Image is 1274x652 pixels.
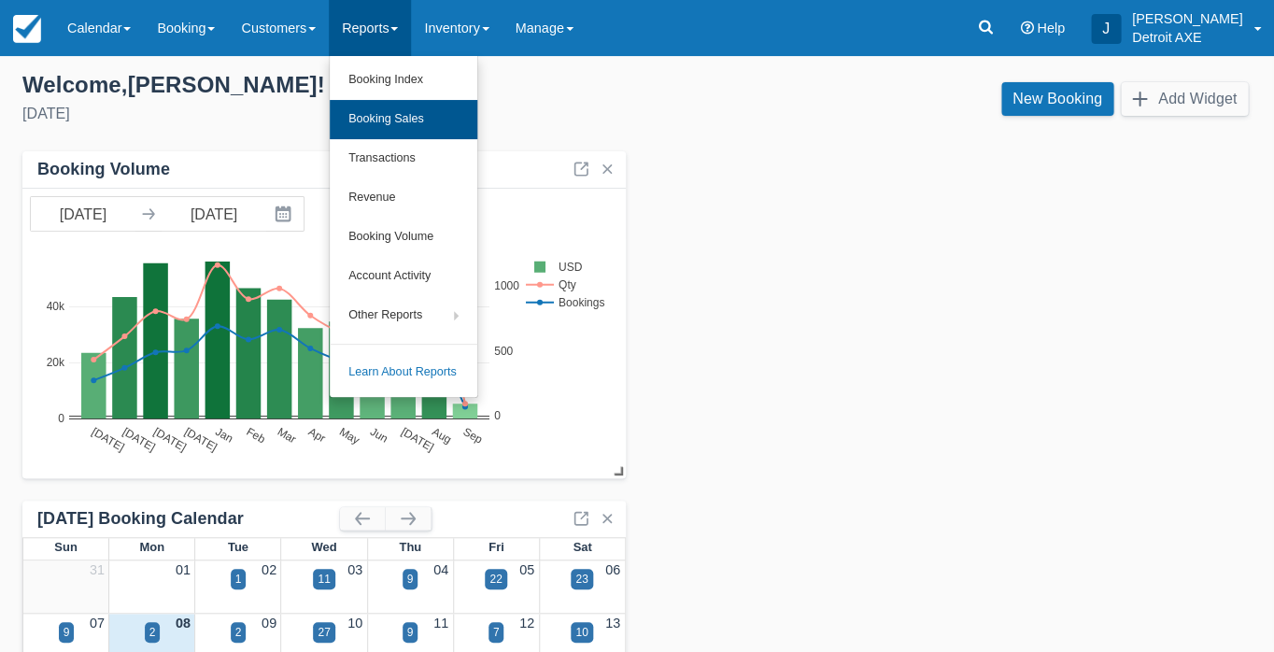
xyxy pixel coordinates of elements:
span: Help [1037,21,1065,35]
i: Help [1020,21,1033,35]
a: 04 [433,562,448,577]
a: 03 [347,562,362,577]
a: Transactions [330,139,477,178]
a: 02 [262,562,276,577]
div: 22 [489,571,502,588]
a: Other Reports [330,296,477,335]
a: 09 [262,616,276,631]
span: Thu [399,540,421,554]
a: 13 [605,616,620,631]
span: Sat [573,540,591,554]
div: J [1091,14,1121,44]
a: 31 [90,562,105,577]
p: Detroit AXE [1132,28,1242,47]
div: 2 [235,624,242,641]
img: checkfront-main-nav-mini-logo.png [13,15,41,43]
a: Revenue [330,178,477,218]
p: [PERSON_NAME] [1132,9,1242,28]
a: 10 [347,616,362,631]
div: 9 [407,571,414,588]
a: Booking Sales [330,100,477,139]
div: 9 [64,624,70,641]
a: Learn About Reports [330,353,477,392]
a: Booking Volume [330,218,477,257]
span: Wed [311,540,336,554]
input: End Date [162,197,266,231]
button: Add Widget [1121,82,1248,116]
span: Sun [54,540,77,554]
a: 11 [433,616,448,631]
div: 2 [149,624,156,641]
div: 1 [235,571,242,588]
a: 06 [605,562,620,577]
span: Tue [228,540,248,554]
a: 12 [519,616,534,631]
a: Account Activity [330,257,477,296]
div: 10 [575,624,587,641]
ul: Reports [329,56,478,398]
div: 23 [575,571,587,588]
button: Interact with the calendar and add the check-in date for your trip. [266,197,304,231]
a: 07 [90,616,105,631]
a: 08 [176,616,191,631]
div: 27 [318,624,330,641]
div: 7 [493,624,500,641]
div: [DATE] Booking Calendar [37,508,340,530]
input: Start Date [31,197,135,231]
a: 01 [176,562,191,577]
div: [DATE] [22,103,622,125]
span: Mon [139,540,164,554]
a: Booking Index [330,61,477,100]
a: New Booking [1001,82,1113,116]
div: Welcome , [PERSON_NAME] ! [22,71,622,99]
div: Booking Volume [37,159,170,180]
div: 11 [318,571,330,588]
span: Fri [488,540,504,554]
a: 05 [519,562,534,577]
div: 9 [407,624,414,641]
